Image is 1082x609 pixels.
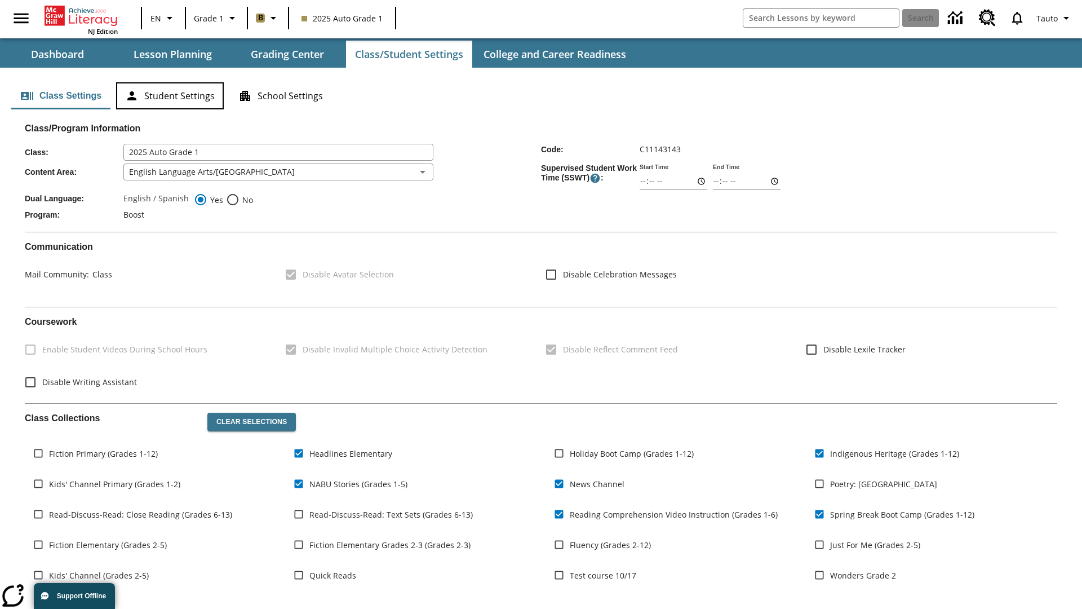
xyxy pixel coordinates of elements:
button: Clear Selections [207,413,296,432]
a: Resource Center, Will open in new tab [972,3,1003,33]
span: Spring Break Boot Camp (Grades 1-12) [830,509,974,520]
a: Home [45,5,118,27]
div: Home [45,3,118,36]
span: Fiction Elementary (Grades 2-5) [49,539,167,551]
div: Class Collections [25,404,1057,601]
button: Lesson Planning [116,41,229,68]
button: Language: EN, Select a language [145,8,181,28]
span: News Channel [570,478,624,490]
span: C11143143 [640,144,681,155]
span: Test course 10/17 [570,570,636,581]
span: Quick Reads [309,570,356,581]
span: Disable Celebration Messages [563,268,677,280]
button: Open side menu [5,2,38,35]
button: Grade: Grade 1, Select a grade [189,8,243,28]
span: Tauto [1036,12,1058,24]
h2: Communication [25,241,1057,252]
span: Dual Language : [25,194,123,203]
span: Disable Writing Assistant [42,376,137,388]
a: Notifications [1003,3,1032,33]
span: No [240,194,253,206]
span: Grade 1 [194,12,224,24]
span: Code : [541,145,640,154]
span: Kids' Channel Primary (Grades 1-2) [49,478,180,490]
span: Disable Avatar Selection [303,268,394,280]
button: Profile/Settings [1032,8,1077,28]
span: Disable Invalid Multiple Choice Activity Detection [303,343,487,355]
span: Supervised Student Work Time (SSWT) : [541,164,640,184]
button: School Settings [229,82,332,109]
span: Program : [25,210,123,219]
span: Indigenous Heritage (Grades 1-12) [830,448,959,460]
span: Content Area : [25,167,123,176]
button: Class/Student Settings [346,41,472,68]
div: Class/Student Settings [11,82,1071,109]
span: Just For Me (Grades 2-5) [830,539,920,551]
div: English Language Arts/[GEOGRAPHIC_DATA] [123,164,433,180]
span: Read-Discuss-Read: Close Reading (Grades 6-13) [49,509,232,520]
label: Start Time [640,163,668,171]
span: Poetry: [GEOGRAPHIC_DATA] [830,478,937,490]
span: NABU Stories (Grades 1-5) [309,478,407,490]
span: Mail Community : [25,269,89,280]
span: Headlines Elementary [309,448,392,460]
h2: Class/Program Information [25,123,1057,134]
span: Holiday Boot Camp (Grades 1-12) [570,448,694,460]
span: Disable Reflect Comment Feed [563,343,678,355]
span: Yes [207,194,223,206]
input: search field [743,9,899,27]
button: Class Settings [11,82,110,109]
label: English / Spanish [123,193,189,206]
span: Fiction Elementary Grades 2-3 (Grades 2-3) [309,539,471,551]
label: End Time [713,163,739,171]
div: Communication [25,241,1057,298]
span: Reading Comprehension Video Instruction (Grades 1-6) [570,509,778,520]
h2: Class Collections [25,413,198,423]
input: Class [123,144,433,161]
span: EN [150,12,161,24]
span: NJ Edition [88,27,118,36]
span: Read-Discuss-Read: Text Sets (Grades 6-13) [309,509,473,520]
span: Fluency (Grades 2-12) [570,539,651,551]
button: Boost Class color is light brown. Change class color [251,8,285,28]
span: Disable Lexile Tracker [823,343,906,355]
span: Class [89,269,112,280]
span: B [258,11,263,25]
button: College and Career Readiness [475,41,635,68]
span: Boost [123,209,144,220]
button: Student Settings [116,82,224,109]
div: Class/Program Information [25,134,1057,223]
span: 2025 Auto Grade 1 [301,12,383,24]
span: Wonders Grade 2 [830,570,896,581]
button: Grading Center [231,41,344,68]
span: Support Offline [57,592,106,600]
a: Data Center [941,3,972,34]
span: Class : [25,148,123,157]
span: Enable Student Videos During School Hours [42,343,207,355]
span: Kids' Channel (Grades 2-5) [49,570,149,581]
span: Fiction Primary (Grades 1-12) [49,448,158,460]
h2: Course work [25,316,1057,327]
button: Supervised Student Work Time is the timeframe when students can take LevelSet and when lessons ar... [589,173,601,184]
div: Coursework [25,316,1057,394]
button: Dashboard [1,41,114,68]
button: Support Offline [34,583,115,609]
